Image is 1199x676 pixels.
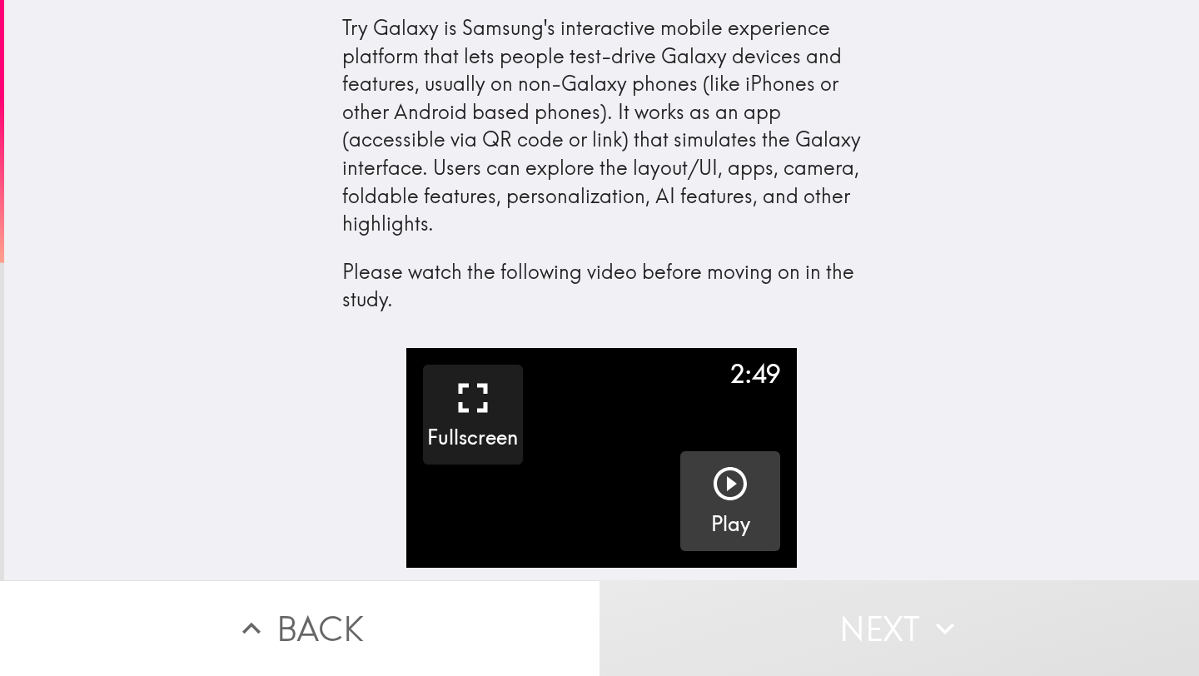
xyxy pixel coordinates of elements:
[342,14,862,314] div: Try Galaxy is Samsung's interactive mobile experience platform that lets people test-drive Galaxy...
[730,356,780,391] div: 2:49
[427,424,518,452] h5: Fullscreen
[342,258,862,314] p: Please watch the following video before moving on in the study.
[599,580,1199,676] button: Next
[711,510,750,539] h5: Play
[680,451,780,551] button: Play
[423,365,523,465] button: Fullscreen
